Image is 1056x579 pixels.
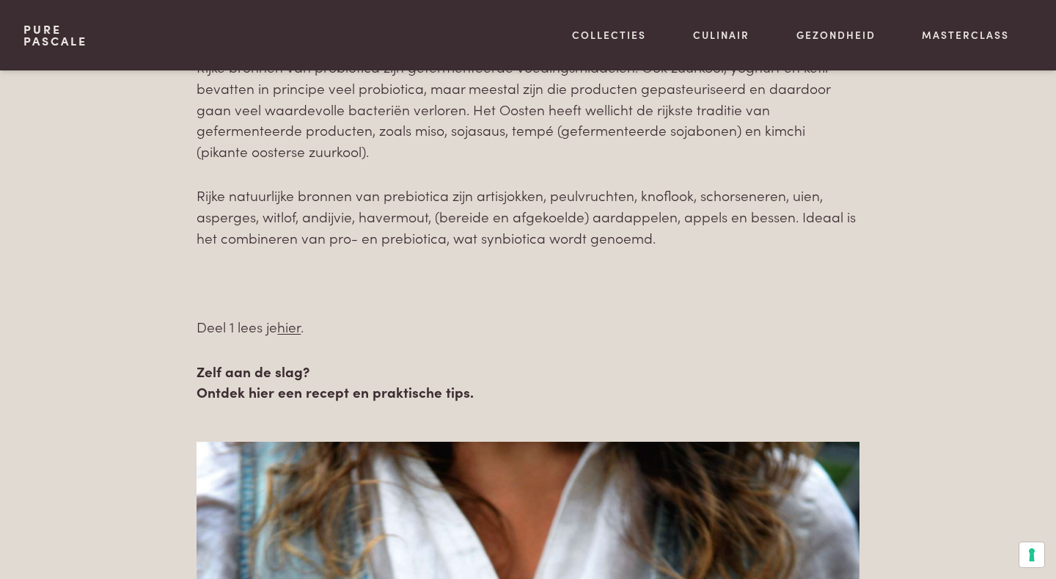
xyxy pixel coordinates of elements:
button: Uw voorkeuren voor toestemming voor trackingtechnologieën [1019,542,1044,567]
a: PurePascale [23,23,87,47]
p: Rijke natuurlijke bronnen van prebiotica zijn artisjokken, peulvruchten, knoflook, schorseneren, ... [197,185,859,248]
p: Rijke bronnen van probiotica zijn gefermenteerde voedingsmiddelen. Ook zuurkool, yoghurt en kefir... [197,57,859,161]
strong: Zelf aan de slag? . [197,361,474,402]
a: Collecties [572,27,646,43]
a: Masterclass [922,27,1009,43]
p: Deel 1 lees je . [197,316,859,338]
a: Gezondheid [796,27,876,43]
a: Ontdek hier een recept en praktische tips [197,382,470,401]
a: Culinair [693,27,749,43]
a: hier [277,316,301,336]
